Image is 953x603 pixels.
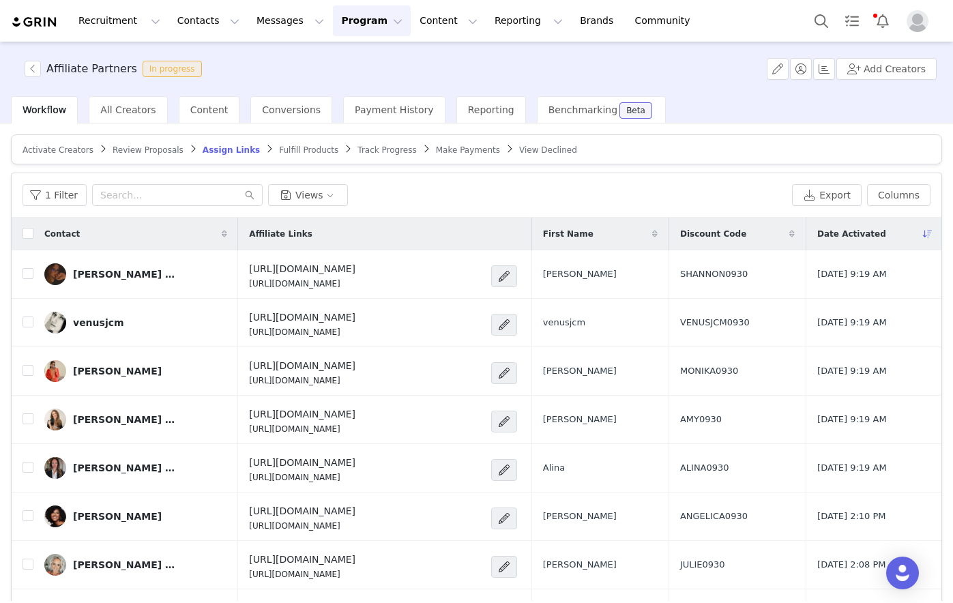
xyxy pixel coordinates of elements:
span: SHANNON0930 [680,267,748,281]
span: [object Object] [25,61,207,77]
img: 6a446656-3d3a-490a-a230-ac172c5507f6.jpg [44,360,66,382]
span: AMY0930 [680,413,722,426]
img: 2260ea4d-bbb6-4c19-8688-a94f5695acf4.jpg [44,312,66,334]
button: Add Creators [836,58,937,80]
span: [DATE] 2:08 PM [817,558,885,572]
div: [PERSON_NAME] | Easy fun hairstyles, makeup & fashion; [MEDICAL_DATA] [73,559,175,570]
span: Workflow [23,104,66,115]
img: 73c2469d-00e7-4481-bf40-df6ffcf5ea96.jpg [44,554,66,576]
h4: [URL][DOMAIN_NAME] [249,359,355,373]
span: Reporting [468,104,514,115]
p: [URL][DOMAIN_NAME] [249,423,355,435]
p: [URL][DOMAIN_NAME] [249,278,355,290]
span: [PERSON_NAME] [543,413,617,426]
h3: Affiliate Partners [46,61,137,77]
span: Assign Links [203,145,260,155]
a: venusjcm [44,312,227,334]
span: [PERSON_NAME] [543,364,617,378]
i: icon: search [245,190,254,200]
p: [URL][DOMAIN_NAME] [249,326,355,338]
div: [PERSON_NAME] 💄💅🏻💋 [73,269,175,280]
span: ALINA0930 [680,461,729,475]
span: [DATE] 2:10 PM [817,510,885,523]
span: Content [190,104,229,115]
span: Alina [543,461,565,475]
img: grin logo [11,16,59,29]
a: [PERSON_NAME] 💄💅🏻💋 [44,263,227,285]
span: Review Proposals [113,145,184,155]
span: Track Progress [357,145,416,155]
div: [PERSON_NAME] [US_STATE] & UGC Creator [73,462,175,473]
span: First Name [543,228,593,240]
h4: [URL][DOMAIN_NAME] [249,553,355,567]
img: placeholder-profile.jpg [907,10,928,32]
button: Columns [867,184,930,206]
button: Reporting [486,5,571,36]
span: [PERSON_NAME] [543,558,617,572]
span: ANGELICA0930 [680,510,748,523]
span: [DATE] 9:19 AM [817,461,887,475]
span: [PERSON_NAME] [543,510,617,523]
div: Beta [626,106,645,115]
img: da4f0c75-a0e0-4bdb-a92b-f44dd8b1bd6d.jpg [44,409,66,430]
span: In progress [143,61,202,77]
a: Community [627,5,705,36]
button: 1 Filter [23,184,87,206]
img: 6c2c1ef6-9e14-4503-88a7-d905dbe90eb1.jpg [44,263,66,285]
span: Contact [44,228,80,240]
h4: [URL][DOMAIN_NAME] [249,262,355,276]
p: [URL][DOMAIN_NAME] [249,568,355,580]
div: [PERSON_NAME] [73,511,162,522]
span: Discount Code [680,228,746,240]
span: [DATE] 9:19 AM [817,413,887,426]
span: [DATE] 9:19 AM [817,267,887,281]
button: Views [268,184,348,206]
div: Open Intercom Messenger [886,557,919,589]
p: [URL][DOMAIN_NAME] [249,374,355,387]
div: [PERSON_NAME] Beauty+Content [73,414,175,425]
h4: [URL][DOMAIN_NAME] [249,310,355,325]
span: JULIE0930 [680,558,725,572]
span: Date Activated [817,228,886,240]
p: [URL][DOMAIN_NAME] [249,520,355,532]
span: [DATE] 9:19 AM [817,364,887,378]
span: Affiliate Links [249,228,312,240]
a: [PERSON_NAME] | Easy fun hairstyles, makeup & fashion; [MEDICAL_DATA] [44,554,227,576]
button: Recruitment [70,5,168,36]
span: venusjcm [543,316,585,329]
img: 2ae1ed03-5e4a-47cc-8443-7fd56d0b5b59--s.jpg [44,457,66,479]
p: [URL][DOMAIN_NAME] [249,471,355,484]
input: Search... [92,184,263,206]
div: [PERSON_NAME] [73,366,162,377]
button: Messages [248,5,332,36]
span: MONIKA0930 [680,364,738,378]
div: venusjcm [73,317,124,328]
a: Brands [572,5,626,36]
h4: [URL][DOMAIN_NAME] [249,407,355,422]
span: [DATE] 9:19 AM [817,316,887,329]
img: b7bb081c-deaf-4c16-9808-a717ac4edcaf--s.jpg [44,505,66,527]
h4: [URL][DOMAIN_NAME] [249,504,355,518]
button: Content [411,5,486,36]
span: Make Payments [436,145,500,155]
span: Activate Creators [23,145,93,155]
span: [PERSON_NAME] [543,267,617,281]
span: Benchmarking [548,104,617,115]
button: Notifications [868,5,898,36]
a: [PERSON_NAME] [US_STATE] & UGC Creator [44,457,227,479]
span: VENUSJCM0930 [680,316,750,329]
button: Search [806,5,836,36]
a: Tasks [837,5,867,36]
span: All Creators [100,104,156,115]
span: Conversions [262,104,321,115]
a: [PERSON_NAME] [44,505,227,527]
button: Program [333,5,411,36]
button: Contacts [169,5,248,36]
a: [PERSON_NAME] [44,360,227,382]
a: [PERSON_NAME] Beauty+Content [44,409,227,430]
button: Export [792,184,862,206]
span: View Declined [519,145,577,155]
span: Payment History [355,104,434,115]
h4: [URL][DOMAIN_NAME] [249,456,355,470]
